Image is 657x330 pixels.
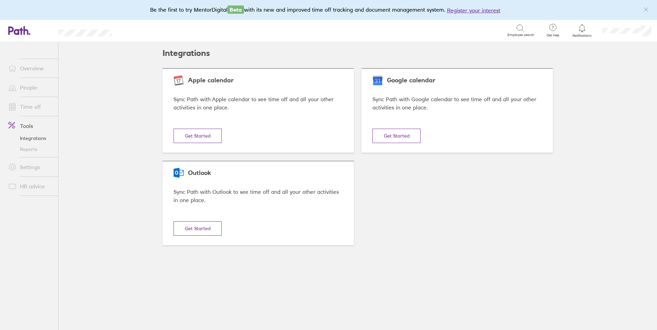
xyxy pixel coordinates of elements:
[3,119,58,133] a: Tools
[372,95,542,112] div: Sync Path with Google calendar to see time off and all your other activities in one place.
[3,81,58,94] a: People
[508,33,534,37] span: Employee search
[372,77,542,84] div: Google calendar
[3,179,58,193] a: HR advice
[447,6,500,14] button: Register your interest
[227,5,244,14] span: Beta
[3,61,58,75] a: Overview
[174,169,343,177] div: Outlook
[571,23,593,38] a: Notifications
[130,27,148,33] div: Search
[3,133,58,144] a: Integrations
[174,221,222,236] button: Get Started
[174,129,222,143] button: Get Started
[372,129,421,143] button: Get Started
[174,77,343,84] div: Apple calendar
[3,100,58,114] a: Time off
[163,42,210,64] h2: Integrations
[542,33,564,37] span: Get help
[3,144,58,155] a: Reports
[174,188,343,205] div: Sync Path with Outlook to see time off and all your other activities in one place.
[174,95,343,112] div: Sync Path with Apple calendar to see time off and all your other activities in one place.
[571,34,593,38] span: Notifications
[3,160,58,174] a: Settings
[150,5,507,14] div: Be the first to try MentorDigital with its new and improved time off tracking and document manage...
